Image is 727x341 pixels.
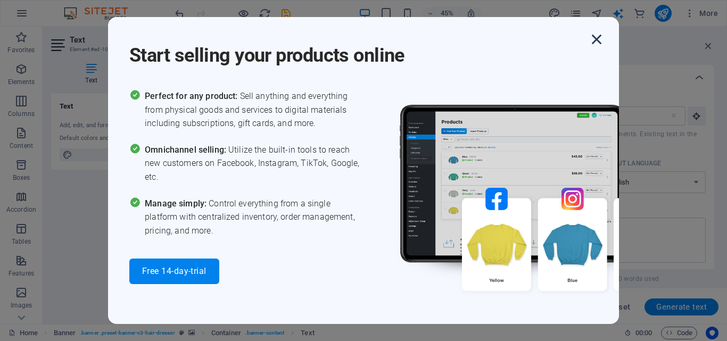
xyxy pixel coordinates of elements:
span: Sell anything and everything from physical goods and services to digital materials including subs... [145,89,363,130]
span: Perfect for any product: [145,91,239,101]
img: promo_image.png [382,89,701,322]
span: Control everything from a single platform with centralized inventory, order management, pricing, ... [145,197,363,238]
span: Omnichannel selling: [145,145,228,155]
button: Free 14-day-trial [129,259,219,284]
span: Free 14-day-trial [142,267,206,276]
span: Utilize the built-in tools to reach new customers on Facebook, Instagram, TikTok, Google, etc. [145,143,363,184]
h1: Start selling your products online [129,30,587,68]
span: Manage simply: [145,198,209,209]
